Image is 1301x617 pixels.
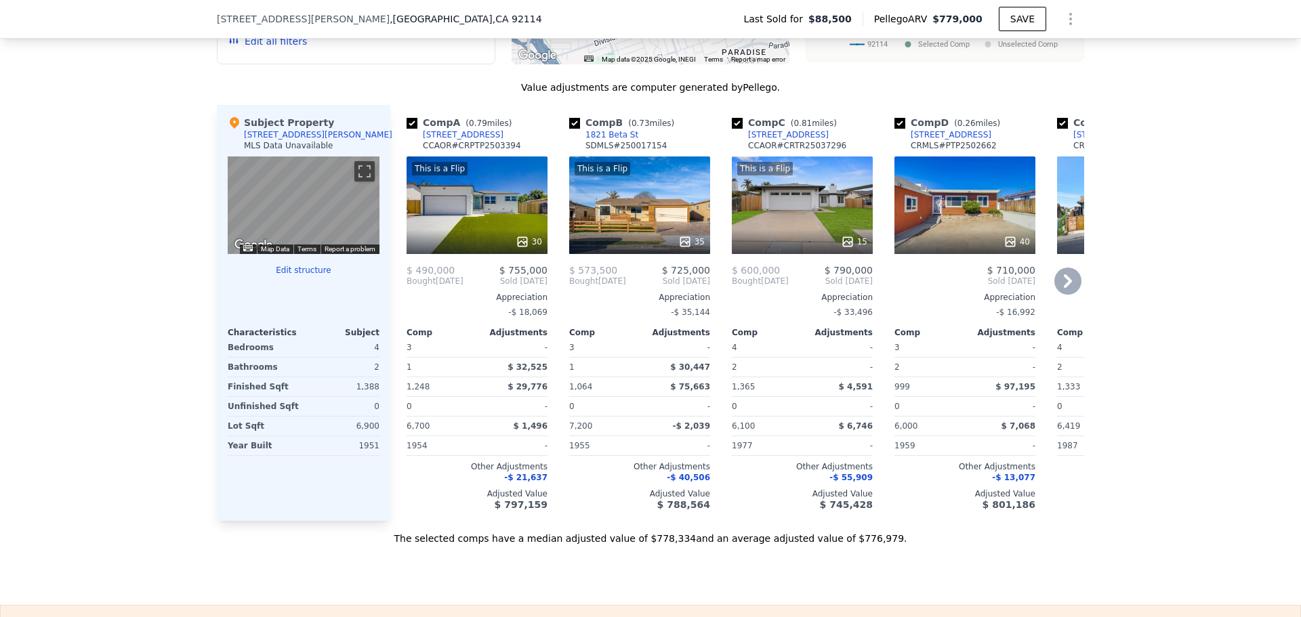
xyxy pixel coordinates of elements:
[516,235,542,249] div: 30
[911,129,991,140] div: [STREET_ADDRESS]
[732,265,780,276] span: $ 600,000
[732,421,755,431] span: 6,100
[805,436,873,455] div: -
[569,292,710,303] div: Appreciation
[1057,461,1198,472] div: Other Adjustments
[228,265,379,276] button: Edit structure
[992,473,1035,482] span: -$ 13,077
[667,473,710,482] span: -$ 40,506
[569,327,640,338] div: Comp
[874,12,933,26] span: Pellego ARV
[1057,129,1214,140] a: [STREET_ADDRESS][PERSON_NAME]
[1057,116,1167,129] div: Comp E
[407,327,477,338] div: Comp
[407,276,436,286] span: Bought
[732,327,802,338] div: Comp
[805,338,873,357] div: -
[820,499,873,510] span: $ 745,428
[1001,421,1035,431] span: $ 7,068
[354,161,375,182] button: Toggle fullscreen view
[785,119,842,128] span: ( miles)
[732,276,761,286] span: Bought
[662,265,710,276] span: $ 725,000
[995,382,1035,391] span: $ 97,195
[732,129,829,140] a: [STREET_ADDRESS]
[228,397,301,416] div: Unfinished Sqft
[508,362,548,372] span: $ 32,525
[996,307,1035,317] span: -$ 16,992
[407,343,412,352] span: 3
[623,119,680,128] span: ( miles)
[423,140,521,151] div: CCAOR # CRPTP2503394
[968,358,1035,377] div: -
[640,327,710,338] div: Adjustments
[829,473,873,482] span: -$ 55,909
[508,307,548,317] span: -$ 18,069
[732,402,737,411] span: 0
[894,129,991,140] a: [STREET_ADDRESS]
[228,436,301,455] div: Year Built
[1057,292,1198,303] div: Appreciation
[732,382,755,391] span: 1,365
[407,292,548,303] div: Appreciation
[243,245,253,251] button: Keyboard shortcuts
[673,421,710,431] span: -$ 2,039
[789,276,873,286] span: Sold [DATE]
[569,402,575,411] span: 0
[839,421,873,431] span: $ 6,746
[423,129,503,140] div: [STREET_ADDRESS]
[657,499,710,510] span: $ 788,564
[894,382,910,391] span: 999
[504,473,548,482] span: -$ 21,637
[244,140,333,151] div: MLS Data Unavailable
[894,276,1035,286] span: Sold [DATE]
[407,129,503,140] a: [STREET_ADDRESS]
[867,40,888,49] text: 92114
[306,397,379,416] div: 0
[732,276,789,286] div: [DATE]
[894,343,900,352] span: 3
[514,421,548,431] span: $ 1,496
[1057,488,1198,499] div: Adjusted Value
[495,499,548,510] span: $ 797,159
[833,307,873,317] span: -$ 33,496
[626,276,710,286] span: Sold [DATE]
[1057,382,1080,391] span: 1,333
[407,276,463,286] div: [DATE]
[515,47,560,64] a: Open this area in Google Maps (opens a new window)
[894,327,965,338] div: Comp
[987,265,1035,276] span: $ 710,000
[463,276,548,286] span: Sold [DATE]
[957,119,976,128] span: 0.26
[228,35,307,48] button: Edit all filters
[575,162,630,175] div: This is a Flip
[743,12,808,26] span: Last Sold for
[671,307,710,317] span: -$ 35,144
[231,236,276,254] a: Open this area in Google Maps (opens a new window)
[731,56,785,63] a: Report a map error
[306,338,379,357] div: 4
[793,119,812,128] span: 0.81
[407,358,474,377] div: 1
[732,343,737,352] span: 4
[261,244,289,254] button: Map Data
[304,327,379,338] div: Subject
[802,327,873,338] div: Adjustments
[894,461,1035,472] div: Other Adjustments
[228,116,334,129] div: Subject Property
[732,461,873,472] div: Other Adjustments
[1004,235,1030,249] div: 40
[306,436,379,455] div: 1951
[297,245,316,253] a: Terms (opens in new tab)
[808,12,852,26] span: $88,500
[569,265,617,276] span: $ 573,500
[228,156,379,254] div: Street View
[732,116,842,129] div: Comp C
[1057,5,1084,33] button: Show Options
[584,56,594,62] button: Keyboard shortcuts
[632,119,650,128] span: 0.73
[805,358,873,377] div: -
[894,488,1035,499] div: Adjusted Value
[306,417,379,435] div: 6,900
[228,417,301,435] div: Lot Sqft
